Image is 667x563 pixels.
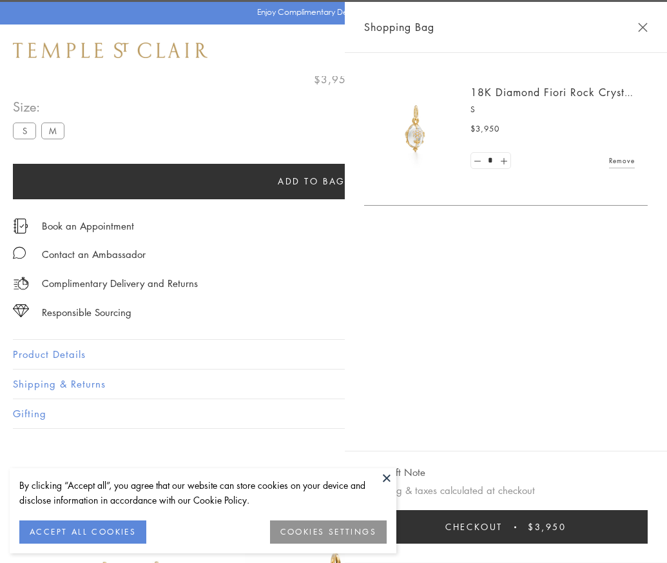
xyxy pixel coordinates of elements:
span: Checkout [445,520,503,534]
button: Add to bag [13,164,610,199]
span: Add to bag [278,174,345,188]
span: $3,950 [528,520,566,534]
img: icon_sourcing.svg [13,304,29,317]
button: Gifting [13,399,654,428]
span: Size: [13,96,70,117]
img: icon_appointment.svg [13,219,28,233]
button: ACCEPT ALL COOKIES [19,520,146,544]
p: Enjoy Complimentary Delivery & Returns [257,6,403,19]
img: icon_delivery.svg [13,275,29,291]
button: Add Gift Note [364,464,425,480]
button: Checkout $3,950 [364,510,648,544]
img: MessageIcon-01_2.svg [13,246,26,259]
div: Responsible Sourcing [42,304,131,321]
a: Set quantity to 2 [497,153,510,169]
div: Contact an Ambassador [42,246,146,262]
p: Complimentary Delivery and Returns [42,275,198,291]
a: Book an Appointment [42,219,134,233]
span: $3,950 [314,71,353,88]
button: Close Shopping Bag [638,23,648,32]
p: S [470,103,635,116]
a: Remove [609,153,635,168]
button: COOKIES SETTINGS [270,520,387,544]
button: Shipping & Returns [13,370,654,399]
div: By clicking “Accept all”, you agree that our website can store cookies on your device and disclos... [19,478,387,508]
label: M [41,123,64,139]
label: S [13,123,36,139]
button: Product Details [13,340,654,369]
p: Shipping & taxes calculated at checkout [364,482,648,499]
span: Shopping Bag [364,19,434,35]
a: Set quantity to 0 [471,153,484,169]
img: P51889-E11FIORI [377,90,454,168]
img: Temple St. Clair [13,43,208,58]
span: $3,950 [470,123,499,135]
